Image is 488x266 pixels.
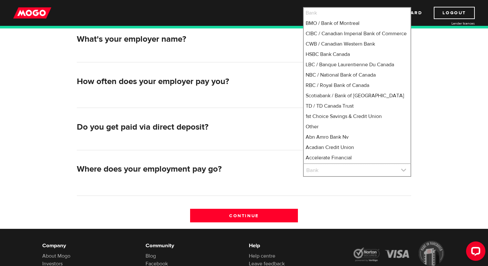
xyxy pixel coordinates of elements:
a: Blog [146,253,156,259]
img: mogo_logo-11ee424be714fa7cbb0f0f49df9e16ec.png [13,7,51,19]
a: About Mogo [42,253,70,259]
li: LBC / Banque Laurentienne Du Canada [304,59,411,70]
li: Accent Credit Union [304,163,411,173]
li: TD / TD Canada Trust [304,101,411,111]
li: HSBC Bank Canada [304,49,411,59]
h2: How often does your employer pay you? [77,77,298,87]
li: CWB / Canadian Western Bank [304,39,411,49]
h6: Company [42,242,136,250]
li: CIBC / Canadian Imperial Bank of Commerce [304,28,411,39]
li: Scotiabank / Bank of [GEOGRAPHIC_DATA] [304,90,411,101]
li: Accelerate Financial [304,153,411,163]
li: RBC / Royal Bank of Canada [304,80,411,90]
li: BMO / Bank of Montreal [304,18,411,28]
input: Continue [190,209,298,222]
li: Bank [304,8,411,18]
img: legal-icons-92a2ffecb4d32d839781d1b4e4802d7b.png [352,241,446,266]
li: Other [304,122,411,132]
li: Abn Amro Bank Nv [304,132,411,142]
h6: Help [249,242,342,250]
li: Acadian Credit Union [304,142,411,153]
a: Logout [434,7,475,19]
h2: Where does your employment pay go? [77,164,298,174]
a: Help centre [249,253,275,259]
li: 1st Choice Savings & Credit Union [304,111,411,122]
a: Lender licences [426,21,475,26]
h2: What's your employer name? [77,34,298,44]
li: NBC / National Bank of Canada [304,70,411,80]
h2: Do you get paid via direct deposit? [77,122,298,132]
iframe: LiveChat chat widget [461,239,488,266]
h6: Community [146,242,239,250]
